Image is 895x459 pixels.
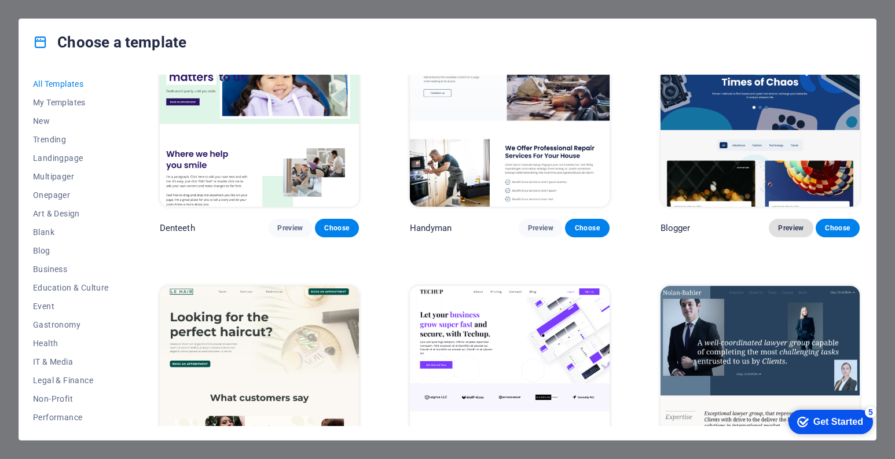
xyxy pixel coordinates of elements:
[33,334,109,352] button: Health
[33,227,109,237] span: Blank
[33,302,109,311] span: Event
[33,260,109,278] button: Business
[33,112,109,130] button: New
[33,352,109,371] button: IT & Media
[574,223,600,233] span: Choose
[277,223,303,233] span: Preview
[34,13,84,23] div: Get Started
[778,223,804,233] span: Preview
[33,394,109,403] span: Non-Profit
[268,219,312,237] button: Preview
[33,190,109,200] span: Onepager
[661,222,691,234] p: Blogger
[33,167,109,186] button: Multipager
[33,223,109,241] button: Blank
[86,2,97,14] div: 5
[33,116,109,126] span: New
[410,222,452,234] p: Handyman
[33,135,109,144] span: Trending
[160,23,359,207] img: Denteeth
[33,278,109,297] button: Education & Culture
[33,315,109,334] button: Gastronomy
[769,219,813,237] button: Preview
[33,265,109,274] span: Business
[33,241,109,260] button: Blog
[825,223,850,233] span: Choose
[33,408,109,427] button: Performance
[33,186,109,204] button: Onepager
[9,6,94,30] div: Get Started 5 items remaining, 0% complete
[33,413,109,422] span: Performance
[519,219,563,237] button: Preview
[565,219,609,237] button: Choose
[33,297,109,315] button: Event
[324,223,350,233] span: Choose
[33,33,186,52] h4: Choose a template
[33,149,109,167] button: Landingpage
[33,204,109,223] button: Art & Design
[33,246,109,255] span: Blog
[33,75,109,93] button: All Templates
[33,357,109,366] span: IT & Media
[33,371,109,390] button: Legal & Finance
[661,23,860,207] img: Blogger
[33,172,109,181] span: Multipager
[33,79,109,89] span: All Templates
[33,376,109,385] span: Legal & Finance
[528,223,553,233] span: Preview
[33,209,109,218] span: Art & Design
[33,153,109,163] span: Landingpage
[33,339,109,348] span: Health
[410,23,609,207] img: Handyman
[315,219,359,237] button: Choose
[33,283,109,292] span: Education & Culture
[33,130,109,149] button: Trending
[33,390,109,408] button: Non-Profit
[33,98,109,107] span: My Templates
[33,320,109,329] span: Gastronomy
[33,93,109,112] button: My Templates
[160,222,195,234] p: Denteeth
[816,219,860,237] button: Choose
